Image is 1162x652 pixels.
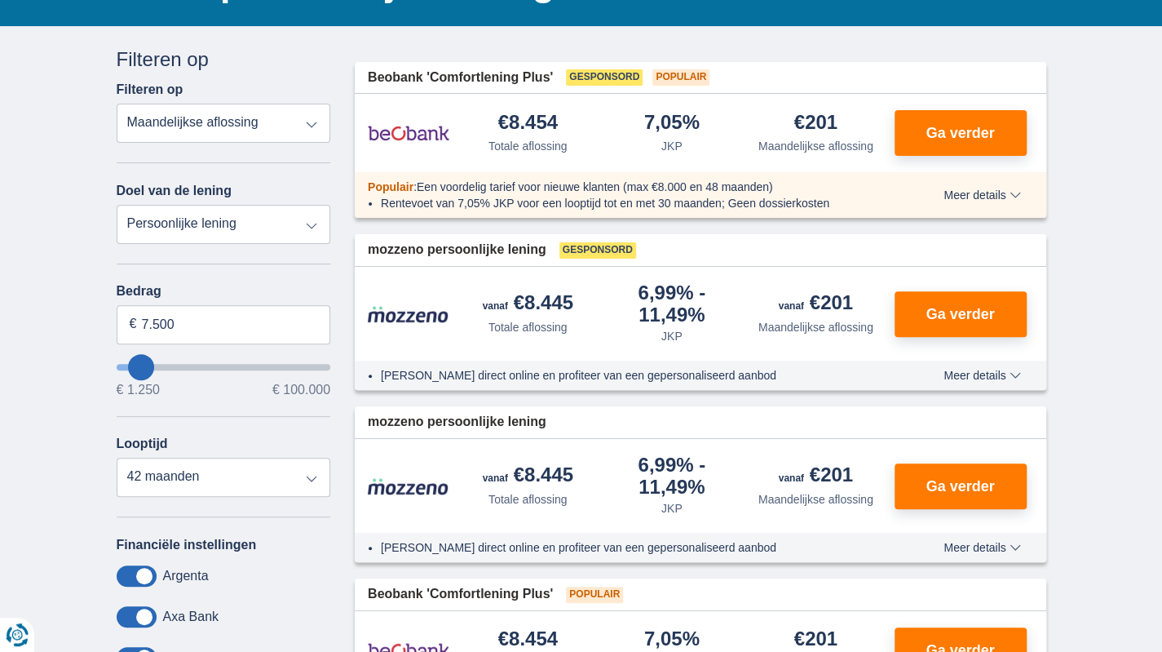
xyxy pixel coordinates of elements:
img: product.pl.alt Beobank [368,113,449,153]
div: JKP [661,138,683,154]
span: Meer details [943,542,1020,553]
img: product.pl.alt Mozzeno [368,305,449,323]
span: Beobank 'Comfortlening Plus' [368,69,553,87]
div: €201 [794,629,837,651]
button: Meer details [931,189,1032,202]
div: €201 [779,293,853,316]
span: Ga verder [926,479,994,494]
div: 7,05% [644,113,700,135]
span: € 1.250 [117,384,160,397]
button: Ga verder [895,463,1027,509]
label: Doel van de lening [117,184,232,198]
div: €201 [779,465,853,488]
div: Maandelijkse aflossing [758,319,873,335]
span: Gesponsord [559,242,636,259]
span: Meer details [943,189,1020,201]
span: mozzeno persoonlijke lening [368,241,546,259]
span: Meer details [943,370,1020,381]
div: Maandelijkse aflossing [758,138,873,154]
div: Totale aflossing [488,319,568,335]
label: Bedrag [117,284,331,299]
span: € [130,315,137,334]
li: [PERSON_NAME] direct online en profiteer van een gepersonaliseerd aanbod [381,539,884,556]
div: Totale aflossing [488,491,568,508]
span: Populair [368,180,413,193]
label: Looptijd [117,437,168,451]
li: Rentevoet van 7,05% JKP voor een looptijd tot en met 30 maanden; Geen dossierkosten [381,195,884,211]
span: Ga verder [926,126,994,140]
div: Totale aflossing [488,138,568,154]
button: Ga verder [895,291,1027,337]
span: Een voordelig tarief voor nieuwe klanten (max €8.000 en 48 maanden) [417,180,773,193]
span: Populair [566,587,623,603]
span: Populair [652,69,709,86]
button: Ga verder [895,110,1027,156]
span: € 100.000 [272,384,330,397]
span: Gesponsord [566,69,643,86]
input: wantToBorrow [117,364,331,370]
div: JKP [661,500,683,517]
div: Maandelijkse aflossing [758,491,873,508]
span: Ga verder [926,307,994,322]
button: Meer details [931,541,1032,554]
button: Meer details [931,369,1032,382]
div: €201 [794,113,837,135]
div: €8.454 [498,629,558,651]
div: Filteren op [117,46,331,73]
div: : [355,179,897,195]
li: [PERSON_NAME] direct online en profiteer van een gepersonaliseerd aanbod [381,367,884,384]
div: 6,99% [607,283,738,325]
div: €8.445 [483,293,573,316]
div: 7,05% [644,629,700,651]
div: JKP [661,328,683,344]
label: Axa Bank [163,610,219,624]
label: Argenta [163,569,209,583]
div: €8.454 [498,113,558,135]
div: €8.445 [483,465,573,488]
label: Filteren op [117,82,183,97]
span: mozzeno persoonlijke lening [368,413,546,432]
label: Financiële instellingen [117,538,257,552]
img: product.pl.alt Mozzeno [368,477,449,495]
span: Beobank 'Comfortlening Plus' [368,585,553,604]
div: 6,99% [607,455,738,497]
